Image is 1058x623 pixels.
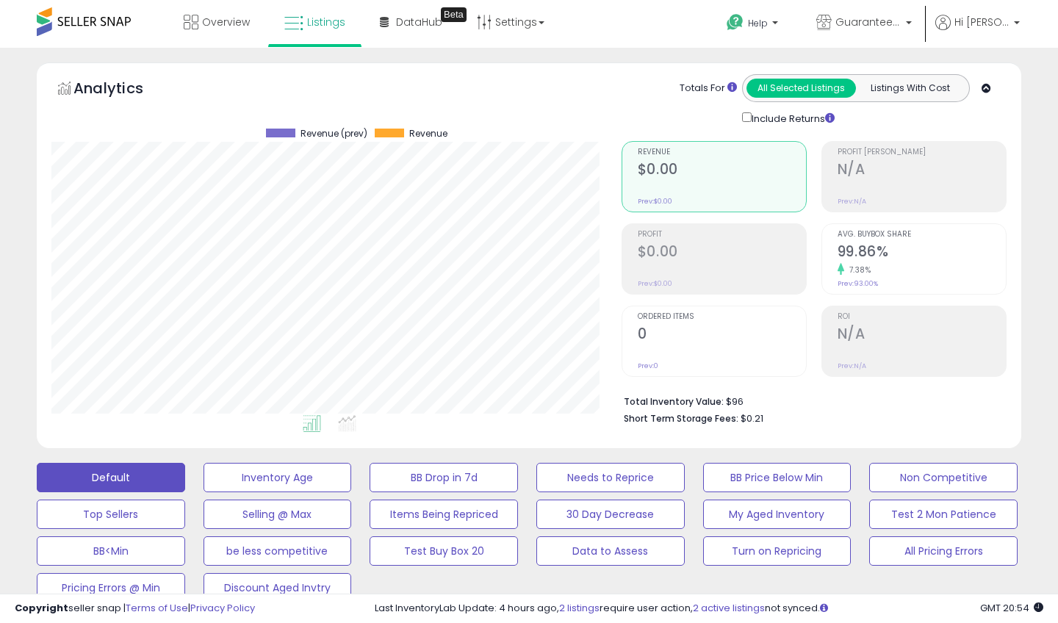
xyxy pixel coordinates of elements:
[703,500,852,529] button: My Aged Inventory
[746,79,856,98] button: All Selected Listings
[855,79,965,98] button: Listings With Cost
[190,601,255,615] a: Privacy Policy
[693,601,765,615] a: 2 active listings
[441,7,467,22] div: Tooltip anchor
[204,573,352,602] button: Discount Aged Invtry
[869,536,1018,566] button: All Pricing Errors
[370,500,518,529] button: Items Being Repriced
[703,536,852,566] button: Turn on Repricing
[638,325,806,345] h2: 0
[559,601,600,615] a: 2 listings
[202,15,250,29] span: Overview
[638,231,806,239] span: Profit
[126,601,188,615] a: Terms of Use
[741,411,763,425] span: $0.21
[835,15,902,29] span: Guaranteed Satisfaction
[703,463,852,492] button: BB Price Below Min
[37,573,185,602] button: Pricing Errors @ Min
[980,601,1043,615] span: 2025-08-17 20:54 GMT
[638,313,806,321] span: Ordered Items
[680,82,737,96] div: Totals For
[869,500,1018,529] button: Test 2 Mon Patience
[624,395,724,408] b: Total Inventory Value:
[536,500,685,529] button: 30 Day Decrease
[536,463,685,492] button: Needs to Reprice
[375,602,1043,616] div: Last InventoryLab Update: 4 hours ago, require user action, not synced.
[715,2,793,48] a: Help
[638,243,806,263] h2: $0.00
[73,78,172,102] h5: Analytics
[638,361,658,370] small: Prev: 0
[15,602,255,616] div: seller snap | |
[838,197,866,206] small: Prev: N/A
[838,243,1006,263] h2: 99.86%
[638,279,672,288] small: Prev: $0.00
[204,536,352,566] button: be less competitive
[935,15,1020,48] a: Hi [PERSON_NAME]
[409,129,447,139] span: Revenue
[838,325,1006,345] h2: N/A
[15,601,68,615] strong: Copyright
[731,109,852,126] div: Include Returns
[726,13,744,32] i: Get Help
[307,15,345,29] span: Listings
[638,197,672,206] small: Prev: $0.00
[301,129,367,139] span: Revenue (prev)
[37,463,185,492] button: Default
[838,279,878,288] small: Prev: 93.00%
[844,264,871,276] small: 7.38%
[838,161,1006,181] h2: N/A
[396,15,442,29] span: DataHub
[954,15,1010,29] span: Hi [PERSON_NAME]
[869,463,1018,492] button: Non Competitive
[536,536,685,566] button: Data to Assess
[37,536,185,566] button: BB<Min
[204,463,352,492] button: Inventory Age
[838,148,1006,156] span: Profit [PERSON_NAME]
[638,148,806,156] span: Revenue
[838,313,1006,321] span: ROI
[624,392,996,409] li: $96
[37,500,185,529] button: Top Sellers
[204,500,352,529] button: Selling @ Max
[838,231,1006,239] span: Avg. Buybox Share
[838,361,866,370] small: Prev: N/A
[748,17,768,29] span: Help
[624,412,738,425] b: Short Term Storage Fees:
[638,161,806,181] h2: $0.00
[370,463,518,492] button: BB Drop in 7d
[370,536,518,566] button: Test Buy Box 20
